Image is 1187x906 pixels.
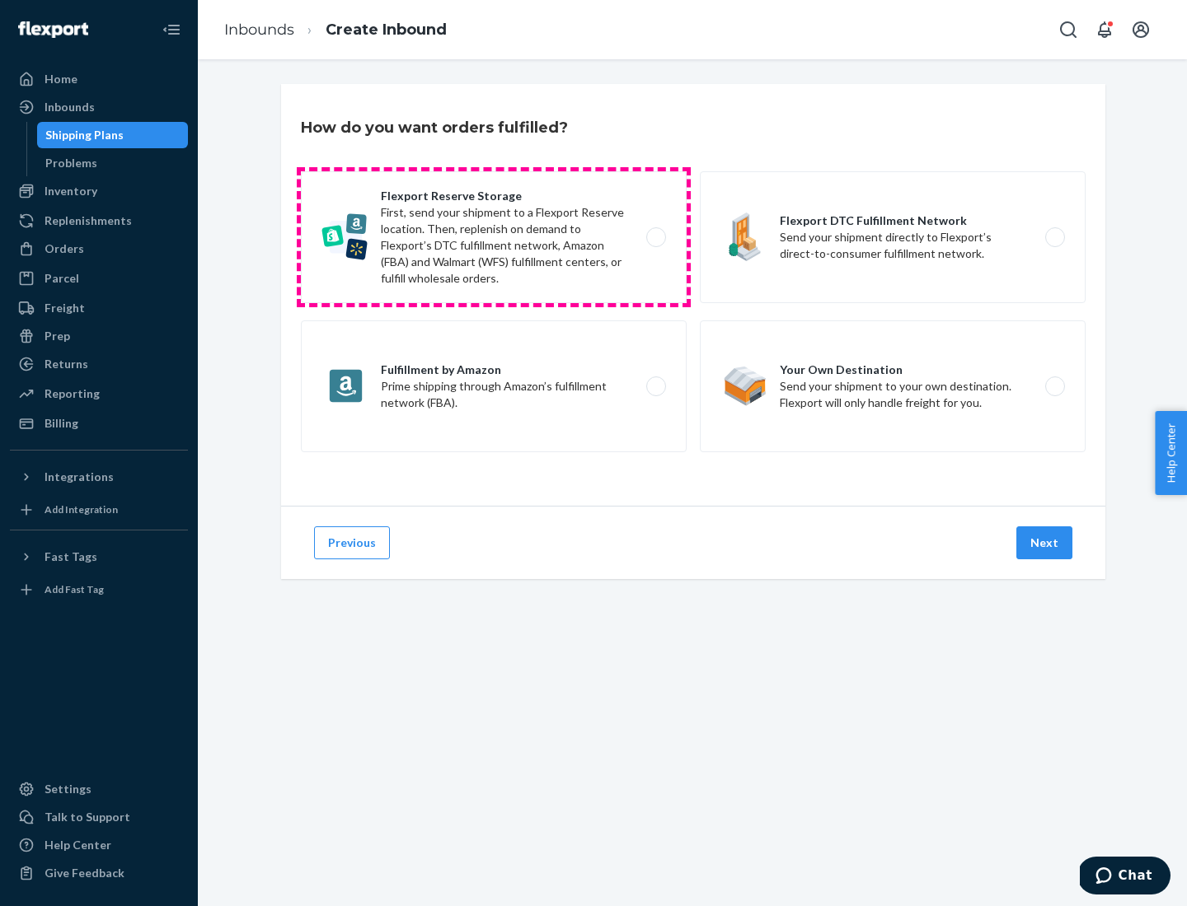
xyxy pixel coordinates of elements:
[10,832,188,858] a: Help Center
[10,804,188,830] button: Talk to Support
[45,356,88,372] div: Returns
[45,582,104,596] div: Add Fast Tag
[10,94,188,120] a: Inbounds
[45,183,97,199] div: Inventory
[45,385,100,402] div: Reporting
[45,241,84,257] div: Orders
[10,178,188,204] a: Inventory
[45,781,91,797] div: Settings
[45,837,111,853] div: Help Center
[10,776,188,802] a: Settings
[45,155,97,171] div: Problems
[326,21,447,39] a: Create Inbound
[10,577,188,603] a: Add Fast Tag
[224,21,294,39] a: Inbounds
[10,497,188,523] a: Add Integration
[301,117,568,138] h3: How do you want orders fulfilled?
[45,270,79,287] div: Parcel
[155,13,188,46] button: Close Navigation
[45,300,85,316] div: Freight
[1052,13,1085,46] button: Open Search Box
[10,295,188,321] a: Freight
[1088,13,1121,46] button: Open notifications
[10,323,188,349] a: Prep
[37,150,189,176] a: Problems
[1124,13,1157,46] button: Open account menu
[18,21,88,38] img: Flexport logo
[37,122,189,148] a: Shipping Plans
[45,415,78,432] div: Billing
[45,212,132,229] div: Replenishments
[10,464,188,490] button: Integrations
[10,66,188,92] a: Home
[45,71,77,87] div: Home
[1016,526,1072,559] button: Next
[10,860,188,886] button: Give Feedback
[10,236,188,262] a: Orders
[45,328,70,344] div: Prep
[45,99,95,115] div: Inbounds
[10,351,188,377] a: Returns
[314,526,390,559] button: Previous
[45,469,114,485] div: Integrations
[1080,857,1171,898] iframe: Opens a widget where you can chat to one of our agents
[10,208,188,234] a: Replenishments
[45,809,130,825] div: Talk to Support
[211,6,460,54] ol: breadcrumbs
[10,410,188,437] a: Billing
[45,127,124,143] div: Shipping Plans
[10,381,188,407] a: Reporting
[10,265,188,292] a: Parcel
[45,549,97,565] div: Fast Tags
[10,544,188,570] button: Fast Tags
[45,502,118,516] div: Add Integration
[1155,411,1187,495] button: Help Center
[45,865,124,881] div: Give Feedback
